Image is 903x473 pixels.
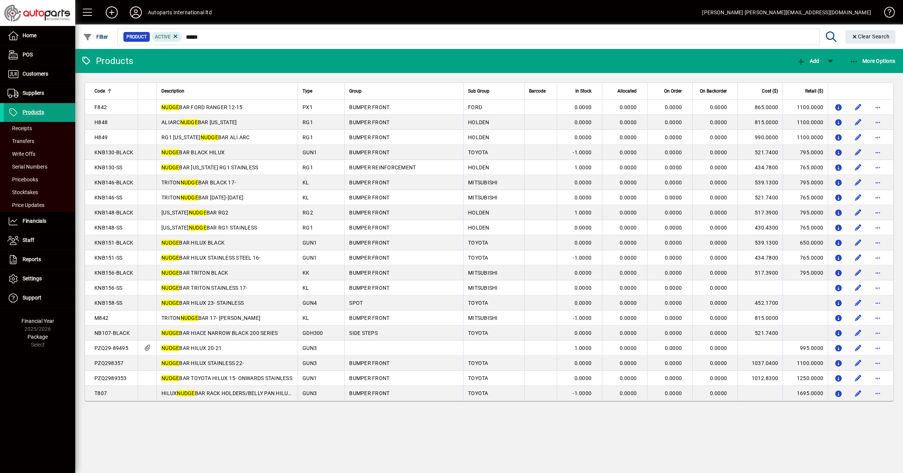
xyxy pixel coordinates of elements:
[4,199,75,211] a: Price Updates
[562,87,598,95] div: In Stock
[872,342,884,354] button: More options
[468,164,490,170] span: HOLDEN
[161,300,244,306] span: BAR HILUX 23- STAINLESS
[665,225,682,231] span: 0.0000
[161,164,179,170] em: NUDGE
[575,164,592,170] span: 1.0000
[620,195,637,201] span: 0.0000
[303,315,309,321] span: KL
[620,179,637,186] span: 0.0000
[620,104,637,110] span: 0.0000
[81,30,110,44] button: Filter
[575,330,592,336] span: 0.0000
[303,134,313,140] span: RG1
[161,285,247,291] span: BAR TRITON STAINLESS 17-
[737,250,783,265] td: 434.7800
[665,240,682,246] span: 0.0000
[303,225,313,231] span: RG1
[620,164,637,170] span: 0.0000
[700,87,727,95] span: On Backorder
[852,222,864,234] button: Edit
[737,295,783,310] td: 452.1700
[201,134,218,140] em: NUDGE
[783,205,828,220] td: 795.0000
[710,255,727,261] span: 0.0000
[349,225,389,231] span: BUMPER FRONT
[872,327,884,339] button: More options
[529,87,552,95] div: Barcode
[783,160,828,175] td: 765.0000
[665,300,682,306] span: 0.0000
[94,285,122,291] span: KNB156-SS
[349,300,363,306] span: SPOT
[349,179,389,186] span: BUMPER FRONT
[737,130,783,145] td: 990.0000
[872,237,884,249] button: More options
[94,164,122,170] span: KNB130-SS
[852,372,864,384] button: Edit
[468,255,488,261] span: TOYOTA
[872,116,884,128] button: More options
[161,104,179,110] em: NUDGE
[4,186,75,199] a: Stocktakes
[4,212,75,231] a: Financials
[8,176,38,183] span: Pricebooks
[783,265,828,280] td: 795.0000
[620,270,637,276] span: 0.0000
[23,90,44,96] span: Suppliers
[161,179,236,186] span: TRITON BAR BLACK 17-
[607,87,643,95] div: Allocated
[468,225,490,231] span: HOLDEN
[665,149,682,155] span: 0.0000
[161,87,184,95] span: Description
[783,250,828,265] td: 765.0000
[737,145,783,160] td: 521.7400
[303,164,313,170] span: RG1
[468,285,498,291] span: MITSUBISHI
[94,210,133,216] span: KNB148-BLACK
[737,115,783,130] td: 815.0000
[852,176,864,189] button: Edit
[94,134,108,140] span: H849
[872,176,884,189] button: More options
[349,164,416,170] span: BUMPER REINFORCEMENT
[468,315,498,321] span: MITSUBISHI
[23,109,44,115] span: Products
[161,270,179,276] em: NUDGE
[4,173,75,186] a: Pricebooks
[620,300,637,306] span: 0.0000
[161,149,179,155] em: NUDGE
[872,222,884,234] button: More options
[4,160,75,173] a: Serial Numbers
[710,149,727,155] span: 0.0000
[852,237,864,249] button: Edit
[161,315,260,321] span: TRITON BAR 17- [PERSON_NAME]
[303,240,317,246] span: GUN1
[303,195,309,201] span: KL
[94,225,122,231] span: KNB148-SS
[575,285,592,291] span: 0.0000
[737,160,783,175] td: 434.7800
[4,26,75,45] a: Home
[468,195,498,201] span: MITSUBISHI
[349,104,389,110] span: BUMPER FRONT
[872,252,884,264] button: More options
[575,300,592,306] span: 0.0000
[783,130,828,145] td: 1100.0000
[4,84,75,103] a: Suppliers
[303,285,309,291] span: KL
[349,315,389,321] span: BUMPER FRONT
[620,149,637,155] span: 0.0000
[805,87,823,95] span: Retail ($)
[23,32,36,38] span: Home
[303,149,317,155] span: GUN1
[94,330,130,336] span: NB107-BLACK
[349,195,389,201] span: BUMPER FRONT
[665,315,682,321] span: 0.0000
[4,250,75,269] a: Reports
[737,265,783,280] td: 517.3900
[737,205,783,220] td: 517.3900
[8,164,47,170] span: Serial Numbers
[783,145,828,160] td: 795.0000
[665,179,682,186] span: 0.0000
